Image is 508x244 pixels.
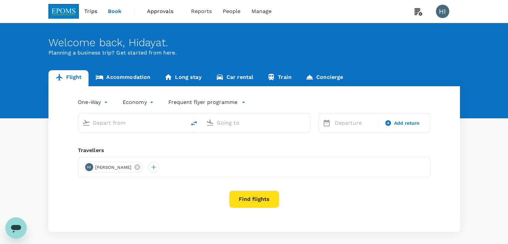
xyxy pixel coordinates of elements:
[147,7,180,15] span: Approvals
[191,7,212,15] span: Reports
[394,120,420,127] span: Add return
[209,70,261,86] a: Car rental
[48,4,79,19] img: EPOMS SDN BHD
[5,217,27,239] iframe: Button to launch messaging window
[78,146,431,154] div: Travellers
[335,119,374,127] p: Departure
[84,7,97,15] span: Trips
[168,98,245,106] button: Frequent flyer programme
[48,36,460,49] div: Welcome back , Hidayat .
[123,97,155,108] div: Economy
[260,70,299,86] a: Train
[91,164,136,171] span: [PERSON_NAME]
[305,122,307,123] button: Open
[157,70,208,86] a: Long stay
[181,122,183,123] button: Open
[217,118,296,128] input: Going to
[83,162,143,172] div: HI[PERSON_NAME]
[78,97,109,108] div: One-Way
[85,163,93,171] div: HI
[223,7,241,15] span: People
[186,115,202,131] button: delete
[168,98,237,106] p: Frequent flyer programme
[436,5,449,18] div: HI
[89,70,157,86] a: Accommodation
[251,7,272,15] span: Manage
[229,191,279,208] button: Find flights
[93,118,172,128] input: Depart from
[48,70,89,86] a: Flight
[299,70,350,86] a: Concierge
[48,49,460,57] p: Planning a business trip? Get started from here.
[108,7,122,15] span: Book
